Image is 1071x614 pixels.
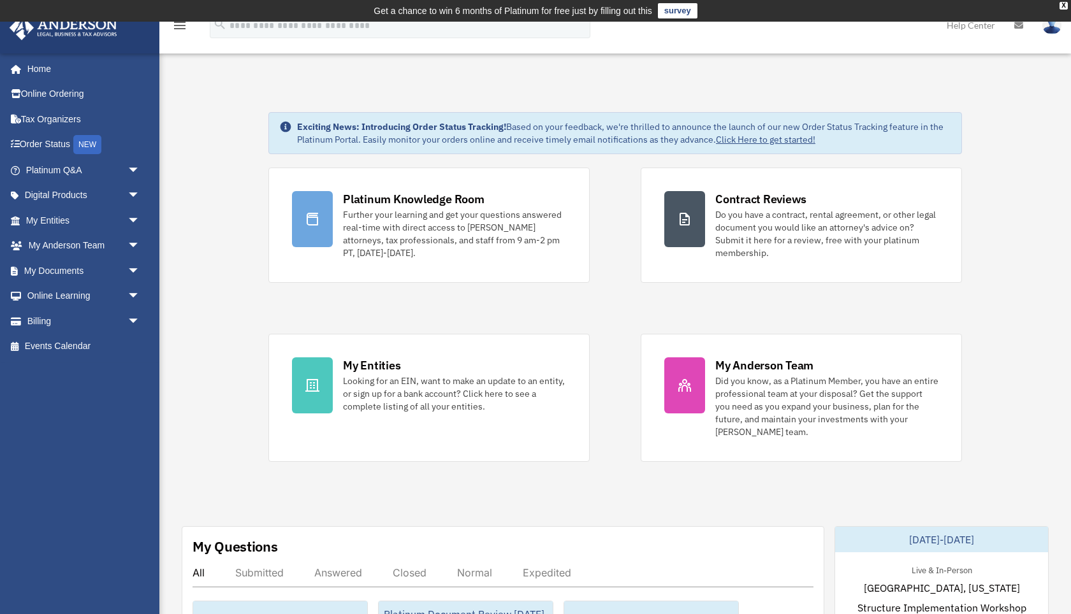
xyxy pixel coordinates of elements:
[715,191,806,207] div: Contract Reviews
[343,208,566,259] div: Further your learning and get your questions answered real-time with direct access to [PERSON_NAM...
[127,283,153,310] span: arrow_drop_down
[715,357,813,373] div: My Anderson Team
[235,566,284,579] div: Submitted
[864,580,1020,596] span: [GEOGRAPHIC_DATA], [US_STATE]
[297,120,951,146] div: Based on your feedback, we're thrilled to announce the launch of our new Order Status Tracking fe...
[716,134,815,145] a: Click Here to get started!
[127,258,153,284] span: arrow_drop_down
[268,334,590,462] a: My Entities Looking for an EIN, want to make an update to an entity, or sign up for a bank accoun...
[127,183,153,209] span: arrow_drop_down
[172,22,187,33] a: menu
[127,308,153,334] span: arrow_drop_down
[641,168,962,283] a: Contract Reviews Do you have a contract, rental agreement, or other legal document you would like...
[393,566,426,579] div: Closed
[658,3,697,18] a: survey
[9,308,159,334] a: Billingarrow_drop_down
[6,15,121,40] img: Anderson Advisors Platinum Portal
[901,562,982,576] div: Live & In-Person
[1060,2,1068,10] div: close
[73,135,101,154] div: NEW
[343,191,484,207] div: Platinum Knowledge Room
[9,157,159,183] a: Platinum Q&Aarrow_drop_down
[9,132,159,158] a: Order StatusNEW
[193,566,205,579] div: All
[9,82,159,107] a: Online Ordering
[715,208,938,259] div: Do you have a contract, rental agreement, or other legal document you would like an attorney's ad...
[127,233,153,259] span: arrow_drop_down
[9,283,159,309] a: Online Learningarrow_drop_down
[314,566,362,579] div: Answered
[715,375,938,438] div: Did you know, as a Platinum Member, you have an entire professional team at your disposal? Get th...
[9,334,159,359] a: Events Calendar
[127,208,153,234] span: arrow_drop_down
[193,537,278,556] div: My Questions
[374,3,652,18] div: Get a chance to win 6 months of Platinum for free just by filling out this
[9,183,159,208] a: Digital Productsarrow_drop_down
[172,18,187,33] i: menu
[1042,16,1061,34] img: User Pic
[523,566,571,579] div: Expedited
[641,334,962,462] a: My Anderson Team Did you know, as a Platinum Member, you have an entire professional team at your...
[9,233,159,259] a: My Anderson Teamarrow_drop_down
[127,157,153,183] span: arrow_drop_down
[343,357,400,373] div: My Entities
[9,56,153,82] a: Home
[9,258,159,283] a: My Documentsarrow_drop_down
[268,168,590,283] a: Platinum Knowledge Room Further your learning and get your questions answered real-time with dire...
[9,208,159,233] a: My Entitiesarrow_drop_down
[457,566,492,579] div: Normal
[835,527,1048,552] div: [DATE]-[DATE]
[297,121,506,132] strong: Exciting News: Introducing Order Status Tracking!
[213,17,227,31] i: search
[343,375,566,413] div: Looking for an EIN, want to make an update to an entity, or sign up for a bank account? Click her...
[9,106,159,132] a: Tax Organizers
